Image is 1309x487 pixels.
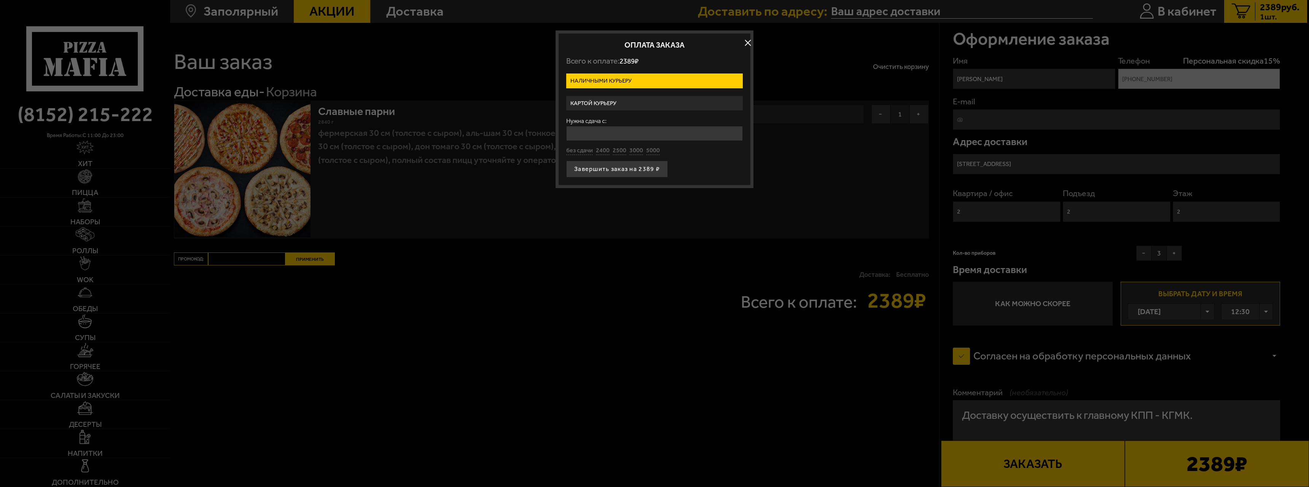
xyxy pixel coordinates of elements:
[646,147,660,155] button: 5000
[566,161,668,177] button: Завершить заказ на 2389 ₽
[566,147,593,155] button: без сдачи
[566,56,743,66] p: Всего к оплате:
[629,147,643,155] button: 3000
[596,147,610,155] button: 2400
[566,73,743,88] label: Наличными курьеру
[566,118,743,124] label: Нужна сдача с:
[613,147,626,155] button: 2500
[566,41,743,49] h2: Оплата заказа
[566,96,743,111] label: Картой курьеру
[619,57,639,65] span: 2389 ₽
